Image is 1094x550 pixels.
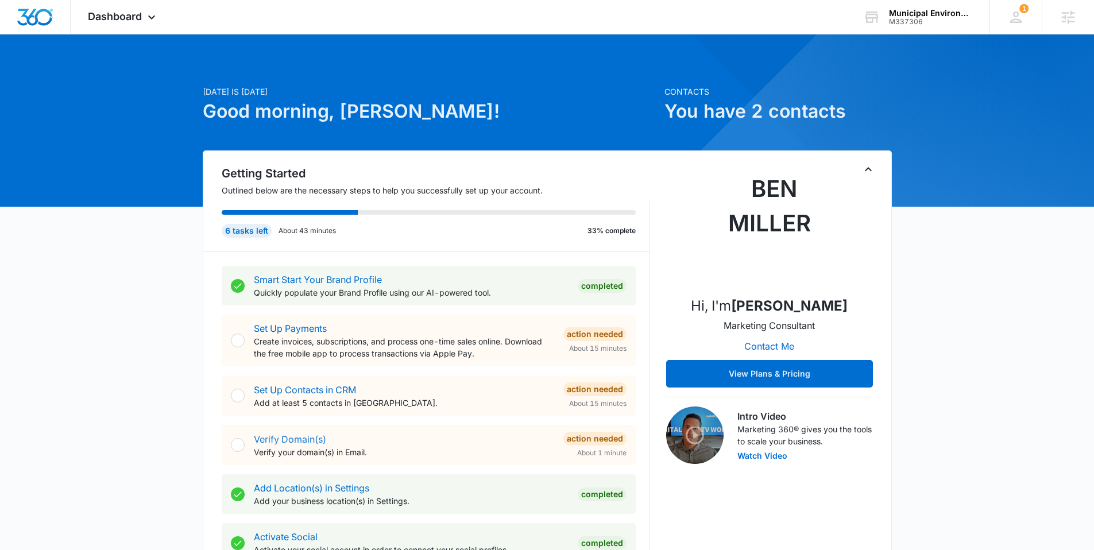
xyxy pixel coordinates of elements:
p: Marketing 360® gives you the tools to scale your business. [737,423,873,447]
a: Set Up Payments [254,323,327,334]
a: Smart Start Your Brand Profile [254,274,382,285]
div: account id [889,18,973,26]
img: Intro Video [666,406,724,464]
h2: Getting Started [222,165,650,182]
h1: You have 2 contacts [664,98,892,125]
p: Verify your domain(s) in Email. [254,446,554,458]
p: 33% complete [587,226,636,236]
p: Quickly populate your Brand Profile using our AI-powered tool. [254,286,569,299]
div: Action Needed [563,432,627,446]
h1: Good morning, [PERSON_NAME]! [203,98,658,125]
span: 1 [1019,4,1029,13]
img: Ben Miller [712,172,827,286]
div: notifications count [1019,4,1029,13]
p: Marketing Consultant [724,319,815,332]
p: Add at least 5 contacts in [GEOGRAPHIC_DATA]. [254,397,554,409]
button: Watch Video [737,452,787,460]
p: About 43 minutes [279,226,336,236]
p: Hi, I'm [691,296,848,316]
p: [DATE] is [DATE] [203,86,658,98]
span: About 15 minutes [569,343,627,354]
span: About 1 minute [577,448,627,458]
span: About 15 minutes [569,398,627,409]
div: Completed [578,536,627,550]
a: Verify Domain(s) [254,433,326,445]
div: Completed [578,487,627,501]
a: Add Location(s) in Settings [254,482,369,494]
button: Toggle Collapse [861,162,875,176]
p: Outlined below are the necessary steps to help you successfully set up your account. [222,184,650,196]
div: Action Needed [563,382,627,396]
p: Contacts [664,86,892,98]
div: account name [889,9,973,18]
div: Completed [578,279,627,293]
p: Create invoices, subscriptions, and process one-time sales online. Download the free mobile app t... [254,335,554,359]
div: 6 tasks left [222,224,272,238]
p: Add your business location(s) in Settings. [254,495,569,507]
div: Action Needed [563,327,627,341]
a: Activate Social [254,531,318,543]
a: Set Up Contacts in CRM [254,384,356,396]
button: Contact Me [733,332,806,360]
h3: Intro Video [737,409,873,423]
span: Dashboard [88,10,142,22]
strong: [PERSON_NAME] [731,297,848,314]
button: View Plans & Pricing [666,360,873,388]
